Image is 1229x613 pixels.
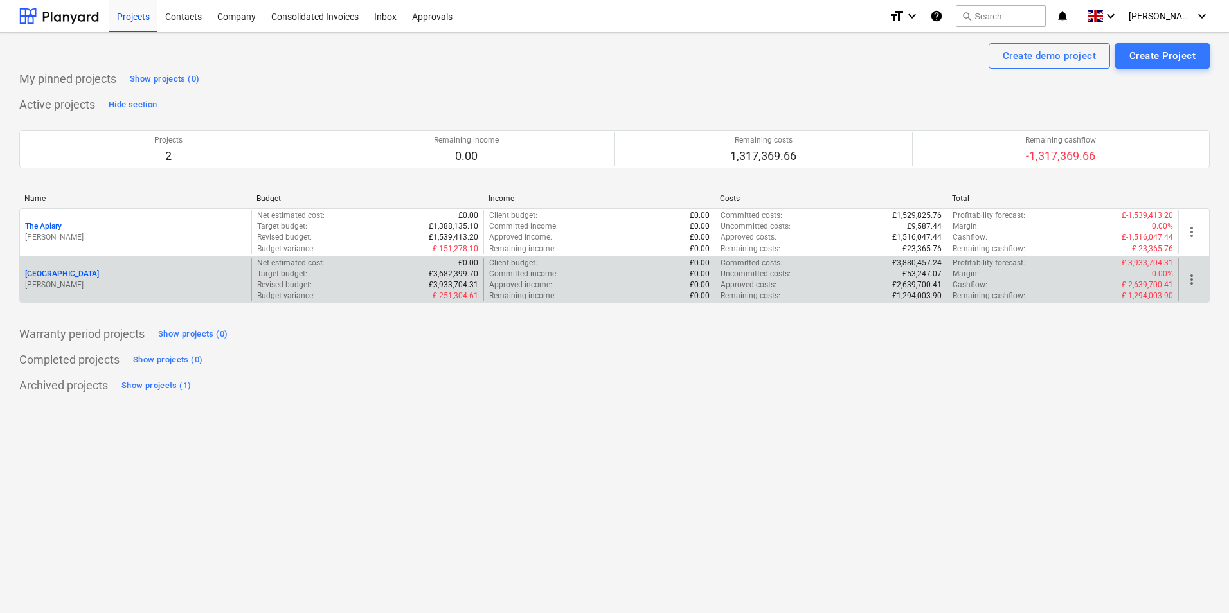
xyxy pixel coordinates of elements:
[690,290,710,301] p: £0.00
[489,194,710,203] div: Income
[1165,551,1229,613] iframe: Chat Widget
[989,43,1110,69] button: Create demo project
[1129,48,1196,64] div: Create Project
[429,221,478,232] p: £1,388,135.10
[25,232,246,243] p: [PERSON_NAME]
[721,210,782,221] p: Committed costs :
[953,258,1025,269] p: Profitability forecast :
[721,258,782,269] p: Committed costs :
[257,258,325,269] p: Net estimated cost :
[133,353,202,368] div: Show projects (0)
[154,148,183,164] p: 2
[25,269,99,280] p: [GEOGRAPHIC_DATA]
[892,290,942,301] p: £1,294,003.90
[902,269,942,280] p: £53,247.07
[1122,210,1173,221] p: £-1,539,413.20
[127,69,202,89] button: Show projects (0)
[730,135,796,146] p: Remaining costs
[953,221,979,232] p: Margin :
[690,258,710,269] p: £0.00
[730,148,796,164] p: 1,317,369.66
[489,232,552,243] p: Approved income :
[892,280,942,290] p: £2,639,700.41
[953,210,1025,221] p: Profitability forecast :
[907,221,942,232] p: £9,587.44
[257,280,312,290] p: Revised budget :
[121,378,191,393] div: Show projects (1)
[256,194,478,203] div: Budget
[109,98,157,112] div: Hide section
[155,324,231,344] button: Show projects (0)
[489,221,558,232] p: Committed income :
[952,194,1174,203] div: Total
[1003,48,1096,64] div: Create demo project
[489,258,537,269] p: Client budget :
[25,221,62,232] p: The Apiary
[953,280,987,290] p: Cashflow :
[1152,269,1173,280] p: 0.00%
[721,232,776,243] p: Approved costs :
[489,280,552,290] p: Approved income :
[1129,11,1193,21] span: [PERSON_NAME]
[1103,8,1118,24] i: keyboard_arrow_down
[904,8,920,24] i: keyboard_arrow_down
[1025,135,1096,146] p: Remaining cashflow
[433,290,478,301] p: £-251,304.61
[429,232,478,243] p: £1,539,413.20
[892,210,942,221] p: £1,529,825.76
[956,5,1046,27] button: Search
[25,280,246,290] p: [PERSON_NAME]
[257,221,307,232] p: Target budget :
[690,221,710,232] p: £0.00
[19,71,116,87] p: My pinned projects
[19,352,120,368] p: Completed projects
[434,135,499,146] p: Remaining income
[130,350,206,370] button: Show projects (0)
[118,375,194,396] button: Show projects (1)
[489,244,556,254] p: Remaining income :
[429,280,478,290] p: £3,933,704.31
[257,232,312,243] p: Revised budget :
[953,244,1025,254] p: Remaining cashflow :
[1122,232,1173,243] p: £-1,516,047.44
[489,210,537,221] p: Client budget :
[1115,43,1210,69] button: Create Project
[19,326,145,342] p: Warranty period projects
[19,97,95,112] p: Active projects
[690,210,710,221] p: £0.00
[433,244,478,254] p: £-151,278.10
[962,11,972,21] span: search
[892,232,942,243] p: £1,516,047.44
[158,327,228,342] div: Show projects (0)
[154,135,183,146] p: Projects
[721,221,791,232] p: Uncommitted costs :
[892,258,942,269] p: £3,880,457.24
[105,94,160,115] button: Hide section
[889,8,904,24] i: format_size
[721,244,780,254] p: Remaining costs :
[489,269,558,280] p: Committed income :
[130,72,199,87] div: Show projects (0)
[1122,258,1173,269] p: £-3,933,704.31
[1152,221,1173,232] p: 0.00%
[930,8,943,24] i: Knowledge base
[690,244,710,254] p: £0.00
[721,269,791,280] p: Uncommitted costs :
[953,269,979,280] p: Margin :
[690,232,710,243] p: £0.00
[721,280,776,290] p: Approved costs :
[902,244,942,254] p: £23,365.76
[721,290,780,301] p: Remaining costs :
[1184,272,1199,287] span: more_vert
[690,280,710,290] p: £0.00
[25,269,246,290] div: [GEOGRAPHIC_DATA][PERSON_NAME]
[953,290,1025,301] p: Remaining cashflow :
[1194,8,1210,24] i: keyboard_arrow_down
[458,258,478,269] p: £0.00
[24,194,246,203] div: Name
[458,210,478,221] p: £0.00
[19,378,108,393] p: Archived projects
[25,221,246,243] div: The Apiary[PERSON_NAME]
[489,290,556,301] p: Remaining income :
